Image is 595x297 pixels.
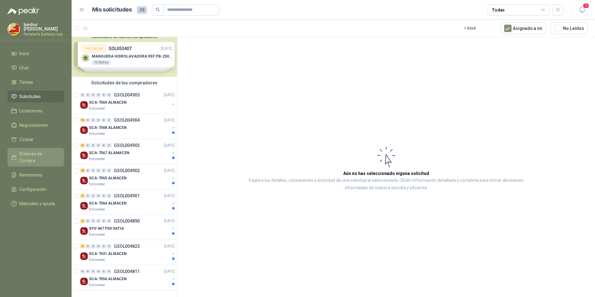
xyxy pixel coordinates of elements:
[86,118,90,122] div: 0
[114,168,140,173] p: GSOL004902
[164,117,175,123] p: [DATE]
[501,22,546,34] button: Asignado a mi
[576,4,588,16] button: 1
[492,7,505,13] div: Todas
[164,193,175,199] p: [DATE]
[114,118,140,122] p: GSOL004904
[19,150,58,164] span: Órdenes de Compra
[89,200,127,206] p: SCA-7564 ALMACEN
[86,168,90,173] div: 0
[89,232,105,237] p: Estrumetal
[8,23,20,35] img: Company Logo
[107,269,111,274] div: 0
[80,243,176,262] a: 3 0 0 0 0 0 GSOL004825[DATE] Company LogoSCA-7431 ALMACENEstrumetal
[101,269,106,274] div: 0
[7,62,64,74] a: Chat
[86,194,90,198] div: 0
[156,7,160,12] span: search
[240,177,533,192] p: Explora los detalles, cotizaciones y actividad de una solicitud al seleccionarla. Obtén informaci...
[114,143,140,148] p: GSOL004903
[91,93,96,97] div: 0
[89,276,127,282] p: SCA-7556 ALMACEN
[80,116,176,136] a: 12 0 0 0 0 0 GSOL004904[DATE] Company LogoSCA-7568 ALAMCENEstrumetal
[96,194,101,198] div: 0
[96,244,101,248] div: 0
[107,194,111,198] div: 0
[19,172,42,178] span: Remisiones
[24,22,64,31] p: benhur [PERSON_NAME]
[101,143,106,148] div: 0
[89,283,105,288] p: Estrumetal
[101,244,106,248] div: 0
[164,218,175,224] p: [DATE]
[7,76,64,88] a: Tareas
[86,269,90,274] div: 0
[89,257,105,262] p: Estrumetal
[7,198,64,210] a: Manuales y ayuda
[7,91,64,102] a: Solicitudes
[80,278,88,285] img: Company Logo
[107,118,111,122] div: 0
[89,175,127,181] p: SCA-7565 ALMACEN
[464,23,496,33] div: 1 - 8 de 8
[114,244,140,248] p: GSOL004825
[7,119,64,131] a: Negociaciones
[114,194,140,198] p: GSOL004901
[114,269,140,274] p: GSOL004811
[80,167,176,187] a: 10 0 0 0 0 0 GSOL004902[DATE] Company LogoSCA-7565 ALMACENEstrumetal
[96,143,101,148] div: 0
[114,93,140,97] p: GSOL004905
[7,7,39,15] img: Logo peakr
[92,5,132,14] h1: Mis solicitudes
[107,168,111,173] div: 0
[107,244,111,248] div: 0
[80,101,88,109] img: Company Logo
[164,269,175,275] p: [DATE]
[80,244,85,248] div: 3
[101,194,106,198] div: 0
[89,100,127,106] p: SCA-7569 ALMACEN
[7,183,64,195] a: Configuración
[96,93,101,97] div: 0
[80,202,88,210] img: Company Logo
[107,219,111,223] div: 0
[7,134,64,145] a: Cotizar
[89,182,105,187] p: Estrumetal
[80,143,85,148] div: 6
[114,219,140,223] p: GSOL004890
[96,219,101,223] div: 0
[80,219,85,223] div: 4
[101,118,106,122] div: 0
[107,143,111,148] div: 0
[164,243,175,249] p: [DATE]
[343,170,429,177] h3: Aún no has seleccionado niguna solicitud
[80,152,88,159] img: Company Logo
[24,32,64,36] p: Ferretería Barbosa sas
[7,48,64,59] a: Inicio
[164,168,175,174] p: [DATE]
[91,269,96,274] div: 0
[551,22,588,34] button: No Leídos
[80,91,176,111] a: 0 0 0 0 0 0 GSOL004905[DATE] Company LogoSCA-7569 ALMACENEstrumetal
[107,93,111,97] div: 0
[91,168,96,173] div: 0
[96,118,101,122] div: 0
[19,200,55,207] span: Manuales y ayuda
[89,150,129,156] p: SCA-7567 ALAMACEN
[80,142,176,162] a: 6 0 0 0 0 0 GSOL004903[DATE] Company LogoSCA-7567 ALAMACENEstrumetal
[89,131,105,136] p: Estrumetal
[80,217,176,237] a: 4 0 0 0 0 0 GSOL004890[DATE] Company LogoSYV-947 P09 VATIAEstrumetal
[164,143,175,148] p: [DATE]
[86,219,90,223] div: 0
[7,105,64,117] a: Licitaciones
[96,269,101,274] div: 0
[91,219,96,223] div: 0
[164,92,175,98] p: [DATE]
[89,251,127,257] p: SCA-7431 ALMACEN
[91,118,96,122] div: 0
[80,168,85,173] div: 10
[583,3,589,9] span: 1
[80,93,85,97] div: 0
[80,194,85,198] div: 3
[80,268,176,288] a: 0 0 0 0 0 0 GSOL004811[DATE] Company LogoSCA-7556 ALMACENEstrumetal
